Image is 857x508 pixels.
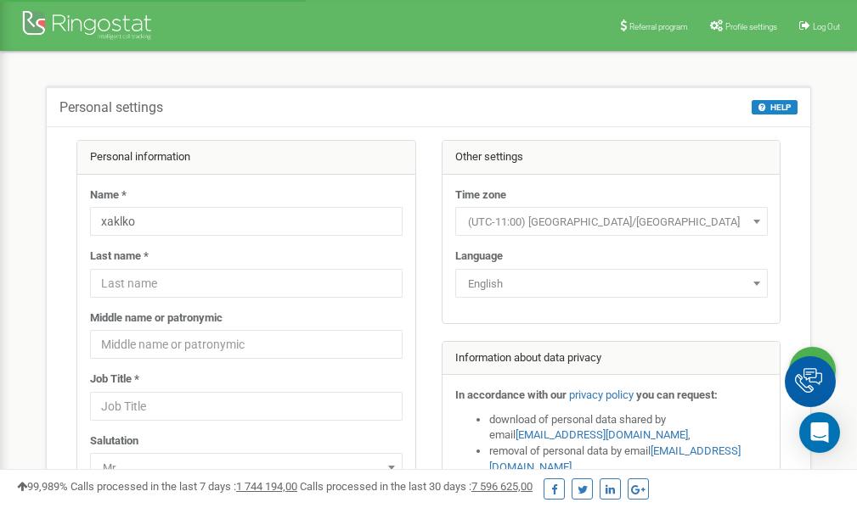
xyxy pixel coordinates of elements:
[569,388,634,401] a: privacy policy
[236,480,297,493] u: 1 744 194,00
[752,100,798,114] button: HELP
[725,22,777,31] span: Profile settings
[300,480,533,493] span: Calls processed in the last 30 days :
[799,412,840,453] div: Open Intercom Messenger
[629,22,688,31] span: Referral program
[455,269,768,298] span: English
[90,187,127,204] label: Name *
[90,433,138,449] label: Salutation
[471,480,533,493] u: 7 596 625,00
[443,141,781,175] div: Other settings
[59,100,163,115] h5: Personal settings
[455,187,506,204] label: Time zone
[90,392,403,421] input: Job Title
[813,22,840,31] span: Log Out
[17,480,68,493] span: 99,989%
[636,388,718,401] strong: you can request:
[96,456,397,480] span: Mr.
[461,210,762,234] span: (UTC-11:00) Pacific/Midway
[443,342,781,376] div: Information about data privacy
[461,272,762,296] span: English
[90,248,149,265] label: Last name *
[489,412,768,444] li: download of personal data shared by email ,
[90,207,403,236] input: Name
[70,480,297,493] span: Calls processed in the last 7 days :
[77,141,415,175] div: Personal information
[90,371,139,388] label: Job Title *
[90,330,403,359] input: Middle name or patronymic
[455,207,768,236] span: (UTC-11:00) Pacific/Midway
[455,248,503,265] label: Language
[90,453,403,482] span: Mr.
[455,388,567,401] strong: In accordance with our
[516,428,688,441] a: [EMAIL_ADDRESS][DOMAIN_NAME]
[489,444,768,475] li: removal of personal data by email ,
[90,269,403,298] input: Last name
[90,310,223,327] label: Middle name or patronymic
